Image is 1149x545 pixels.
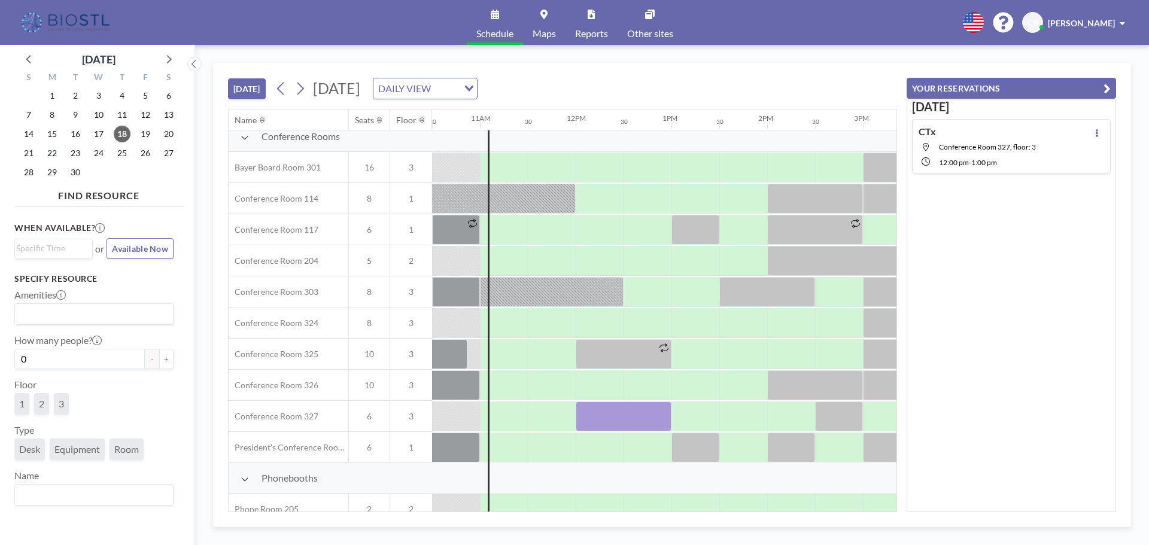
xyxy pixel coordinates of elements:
[90,87,107,104] span: Wednesday, September 3, 2025
[912,99,1111,114] h3: [DATE]
[919,126,936,138] h4: CTx
[229,287,318,297] span: Conference Room 303
[160,145,177,162] span: Saturday, September 27, 2025
[313,79,360,97] span: [DATE]
[390,224,432,235] span: 1
[627,29,673,38] span: Other sites
[114,87,130,104] span: Thursday, September 4, 2025
[939,142,1036,151] span: Conference Room 327, floor: 3
[390,162,432,173] span: 3
[621,118,628,126] div: 30
[349,318,390,328] span: 8
[160,126,177,142] span: Saturday, September 20, 2025
[390,504,432,514] span: 2
[133,71,157,86] div: F
[15,304,173,324] div: Search for option
[112,243,168,254] span: Available Now
[429,118,436,126] div: 30
[157,71,180,86] div: S
[390,411,432,422] span: 3
[19,398,25,410] span: 1
[390,380,432,391] span: 3
[1048,18,1115,28] span: [PERSON_NAME]
[716,118,724,126] div: 30
[229,349,318,360] span: Conference Room 325
[16,306,166,322] input: Search for option
[20,164,37,181] span: Sunday, September 28, 2025
[390,255,432,266] span: 2
[95,243,104,255] span: or
[114,126,130,142] span: Thursday, September 18, 2025
[14,334,102,346] label: How many people?
[20,126,37,142] span: Sunday, September 14, 2025
[160,87,177,104] span: Saturday, September 6, 2025
[533,29,556,38] span: Maps
[349,504,390,514] span: 2
[64,71,87,86] div: T
[662,114,677,123] div: 1PM
[349,193,390,204] span: 8
[349,380,390,391] span: 10
[907,78,1116,99] button: YOUR RESERVATIONS
[390,287,432,297] span: 3
[228,78,266,99] button: [DATE]
[107,238,174,259] button: Available Now
[19,443,40,455] span: Desk
[567,114,586,123] div: 12PM
[396,115,417,126] div: Floor
[44,126,60,142] span: Monday, September 15, 2025
[235,115,257,126] div: Name
[14,273,174,284] h3: Specify resource
[229,162,321,173] span: Bayer Board Room 301
[229,255,318,266] span: Conference Room 204
[16,242,86,255] input: Search for option
[854,114,869,123] div: 3PM
[54,443,100,455] span: Equipment
[137,145,154,162] span: Friday, September 26, 2025
[349,224,390,235] span: 6
[67,164,84,181] span: Tuesday, September 30, 2025
[349,442,390,453] span: 6
[229,224,318,235] span: Conference Room 117
[114,443,139,455] span: Room
[67,87,84,104] span: Tuesday, September 2, 2025
[390,318,432,328] span: 3
[20,145,37,162] span: Sunday, September 21, 2025
[262,472,318,484] span: Phonebooths
[355,115,374,126] div: Seats
[229,411,318,422] span: Conference Room 327
[969,158,971,167] span: -
[145,349,159,369] button: -
[812,118,819,126] div: 30
[90,126,107,142] span: Wednesday, September 17, 2025
[137,126,154,142] span: Friday, September 19, 2025
[159,349,174,369] button: +
[373,78,477,99] div: Search for option
[44,145,60,162] span: Monday, September 22, 2025
[349,255,390,266] span: 5
[90,145,107,162] span: Wednesday, September 24, 2025
[349,287,390,297] span: 8
[114,106,130,123] span: Thursday, September 11, 2025
[137,87,154,104] span: Friday, September 5, 2025
[15,485,173,505] div: Search for option
[14,379,37,391] label: Floor
[110,71,133,86] div: T
[44,106,60,123] span: Monday, September 8, 2025
[390,442,432,453] span: 1
[349,162,390,173] span: 16
[390,193,432,204] span: 1
[14,424,34,436] label: Type
[44,87,60,104] span: Monday, September 1, 2025
[67,106,84,123] span: Tuesday, September 9, 2025
[229,318,318,328] span: Conference Room 324
[15,239,92,257] div: Search for option
[114,145,130,162] span: Thursday, September 25, 2025
[14,185,183,202] h4: FIND RESOURCE
[434,81,457,96] input: Search for option
[67,145,84,162] span: Tuesday, September 23, 2025
[476,29,513,38] span: Schedule
[262,130,340,142] span: Conference Rooms
[160,106,177,123] span: Saturday, September 13, 2025
[20,106,37,123] span: Sunday, September 7, 2025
